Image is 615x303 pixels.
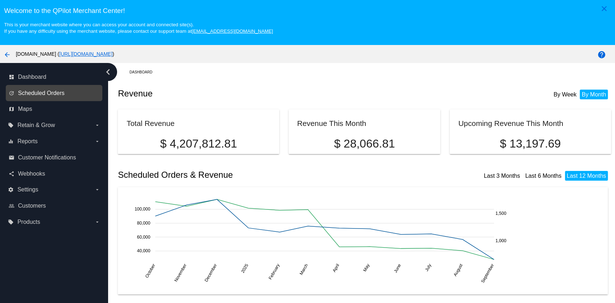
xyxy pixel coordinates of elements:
text: May [362,263,370,273]
i: email [9,155,14,160]
i: arrow_drop_down [94,187,100,193]
text: 100,000 [135,207,151,212]
text: March [299,263,309,276]
text: 2025 [240,263,250,273]
h2: Revenue This Month [297,119,366,127]
span: Dashboard [18,74,46,80]
p: $ 13,197.69 [458,137,602,150]
i: chevron_left [102,66,114,78]
mat-icon: close [600,4,609,13]
i: arrow_drop_down [94,122,100,128]
i: arrow_drop_down [94,139,100,144]
span: Maps [18,106,32,112]
i: local_offer [8,219,14,225]
a: Last 3 Months [484,173,520,179]
text: April [332,263,340,273]
text: 1,000 [495,238,506,243]
a: map Maps [9,103,100,115]
a: share Webhooks [9,168,100,180]
a: email Customer Notifications [9,152,100,163]
text: 40,000 [137,248,151,253]
h2: Upcoming Revenue This Month [458,119,563,127]
a: Last 12 Months [567,173,606,179]
text: November [173,263,188,283]
text: 60,000 [137,235,151,240]
i: local_offer [8,122,14,128]
span: Reports [17,138,37,145]
a: update Scheduled Orders [9,87,100,99]
span: [DOMAIN_NAME] ( ) [16,51,114,57]
p: $ 4,207,812.81 [126,137,270,150]
text: October [144,263,156,279]
a: [EMAIL_ADDRESS][DOMAIN_NAME] [192,28,273,34]
h3: Welcome to the QPilot Merchant Center! [4,7,611,15]
a: people_outline Customers [9,200,100,212]
span: Webhooks [18,171,45,177]
h2: Revenue [118,89,364,99]
i: dashboard [9,74,14,80]
span: Customers [18,203,46,209]
a: dashboard Dashboard [9,71,100,83]
li: By Month [580,90,608,99]
text: December [204,263,218,283]
i: arrow_drop_down [94,219,100,225]
text: July [424,263,432,272]
a: Dashboard [129,67,159,78]
text: August [453,263,464,277]
span: Products [17,219,40,225]
mat-icon: help [597,50,606,59]
i: update [9,90,14,96]
text: June [393,263,402,273]
small: This is your merchant website where you can access your account and connected site(s). If you hav... [4,22,273,34]
p: $ 28,066.81 [297,137,432,150]
h2: Scheduled Orders & Revenue [118,170,364,180]
span: Customer Notifications [18,154,76,161]
i: share [9,171,14,177]
span: Scheduled Orders [18,90,64,96]
i: people_outline [9,203,14,209]
a: [URL][DOMAIN_NAME] [59,51,112,57]
text: September [480,263,495,284]
i: settings [8,187,14,193]
i: equalizer [8,139,14,144]
text: February [268,263,281,281]
h2: Total Revenue [126,119,174,127]
span: Retain & Grow [17,122,55,128]
text: 1,500 [495,211,506,216]
i: map [9,106,14,112]
text: 80,000 [137,221,151,226]
span: Settings [17,186,38,193]
li: By Week [552,90,578,99]
mat-icon: arrow_back [3,50,12,59]
a: Last 6 Months [525,173,562,179]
